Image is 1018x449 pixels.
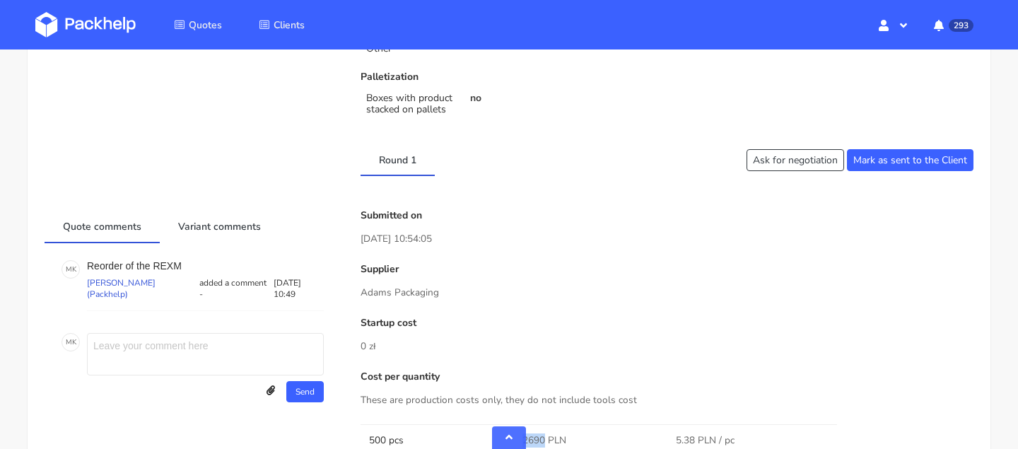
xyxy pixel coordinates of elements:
a: Variant comments [160,210,279,241]
img: Dashboard [35,12,136,37]
p: Reorder of the REXM [87,260,324,272]
span: M [66,333,72,351]
span: M [66,260,72,279]
p: [DATE] 10:54:05 [361,231,973,247]
button: 293 [923,12,983,37]
p: Palletization [361,71,657,83]
p: 0 zł [361,339,973,354]
p: Supplier [361,264,973,275]
a: Round 1 [361,144,435,175]
button: Mark as sent to the Client [847,149,973,171]
p: Startup cost [361,317,973,329]
p: Cost per quantity [361,371,973,383]
a: Clients [242,12,322,37]
p: Submitted on [361,210,973,221]
span: K [72,333,76,351]
p: [PERSON_NAME] (Packhelp) [87,277,197,300]
p: no [470,93,657,104]
a: Quote comments [45,210,160,241]
span: Quotes [189,18,222,32]
span: Clients [274,18,305,32]
span: K [72,260,76,279]
p: added a comment - [197,277,274,300]
p: [DATE] 10:49 [274,277,324,300]
p: Other [366,43,452,54]
p: Boxes with product stacked on pallets [366,93,452,115]
a: Quotes [157,12,239,37]
span: 5.38 PLN / pc [676,433,735,448]
button: Ask for negotiation [747,149,844,171]
span: 2690 PLN [522,433,566,448]
p: These are production costs only, they do not include tools cost [361,392,973,408]
p: Adams Packaging [361,285,973,301]
span: 293 [949,19,973,32]
button: Send [286,381,324,402]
